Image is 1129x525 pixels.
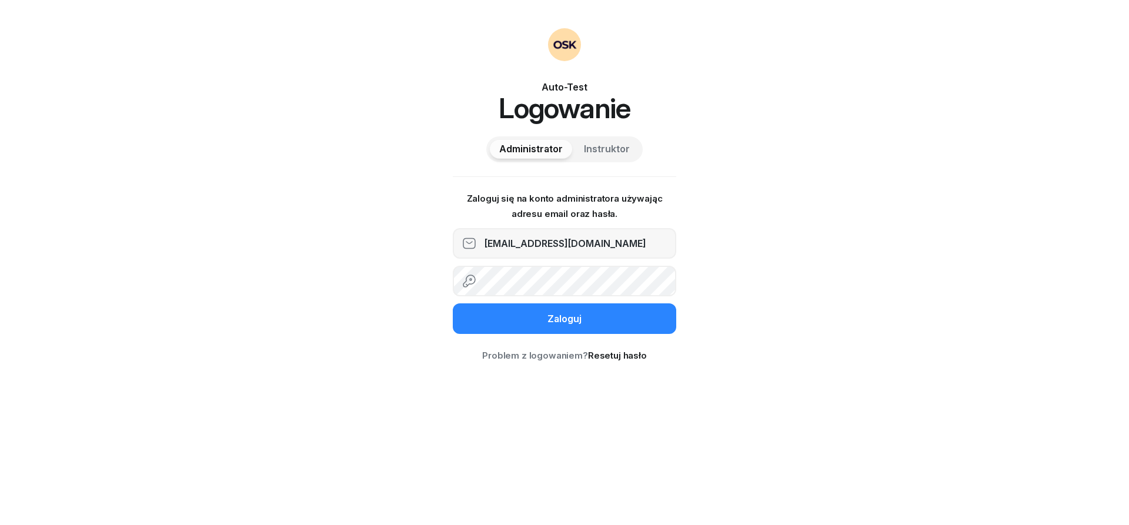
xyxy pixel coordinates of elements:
span: Instruktor [584,142,630,157]
a: Resetuj hasło [588,350,647,361]
button: Administrator [490,140,572,159]
img: OSKAdmin [548,28,581,61]
input: Adres email [453,228,676,259]
p: Zaloguj się na konto administratora używając adresu email oraz hasła. [453,191,676,221]
div: Auto-Test [453,80,676,94]
h1: Logowanie [453,94,676,122]
button: Instruktor [574,140,639,159]
div: Problem z logowaniem? [453,348,676,363]
button: Zaloguj [453,303,676,334]
div: Zaloguj [547,312,582,327]
span: Administrator [499,142,563,157]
